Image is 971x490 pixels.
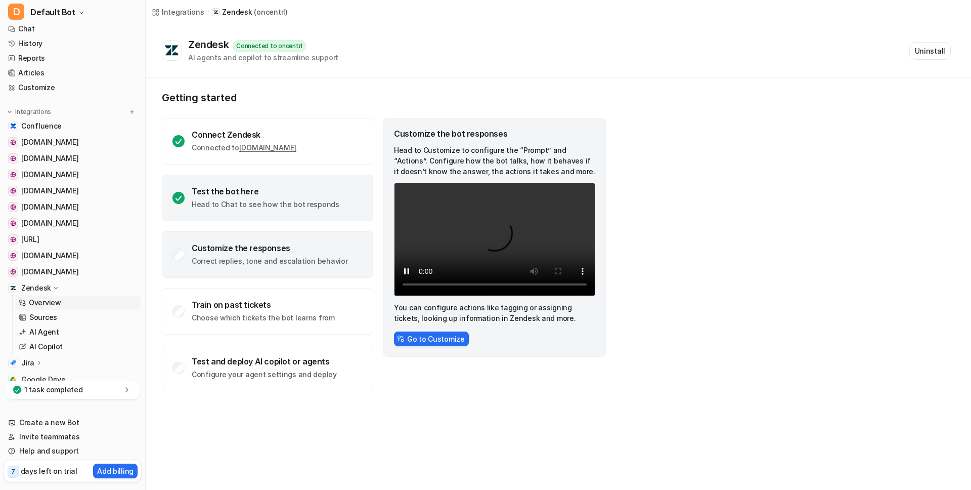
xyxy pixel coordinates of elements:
[10,377,16,383] img: Google Drive
[192,313,335,323] p: Choose which tickets the bot learns from
[4,216,141,230] a: mailtrap.io[DOMAIN_NAME]
[128,108,136,115] img: menu_add.svg
[4,22,141,36] a: Chat
[4,232,141,247] a: dashboard.eesel.ai[URL]
[10,139,16,145] img: mail.google.com
[207,8,209,17] span: /
[4,168,141,182] a: devmgmtapp0-yah.oncentrl.net[DOMAIN_NAME]
[192,186,339,196] div: Test the bot here
[4,80,141,95] a: Customize
[29,312,57,322] p: Sources
[21,170,78,180] span: [DOMAIN_NAME]
[4,249,141,263] a: devmgmt.oncentrl.net[DOMAIN_NAME]
[4,107,54,117] button: Integrations
[4,135,141,149] a: mail.google.com[DOMAIN_NAME]
[21,283,51,293] p: Zendesk
[10,188,16,194] img: www.synthesia.io
[4,66,141,80] a: Articles
[10,360,16,366] img: Jira
[21,153,78,164] span: [DOMAIN_NAME]
[21,218,78,228] span: [DOMAIN_NAME]
[4,416,141,430] a: Create a new Bot
[6,108,13,115] img: expand menu
[21,267,78,277] span: [DOMAIN_NAME]
[10,155,16,161] img: id.atlassian.com
[152,7,204,17] a: Integrations
[21,466,77,476] p: days left on trial
[21,358,34,368] p: Jira
[4,373,141,387] a: Google DriveGoogle Drive
[10,220,16,226] img: mailtrap.io
[21,186,78,196] span: [DOMAIN_NAME]
[4,444,141,458] a: Help and support
[394,183,595,296] video: Your browser does not support the video tag.
[15,296,141,310] a: Overview
[394,129,595,139] div: Customize the bot responses
[97,466,134,476] p: Add billing
[11,467,15,476] p: 7
[4,430,141,444] a: Invite teammates
[212,7,287,17] a: Zendesk(oncentrl)
[21,375,66,385] span: Google Drive
[93,464,138,478] button: Add billing
[192,356,337,366] div: Test and deploy AI copilot or agents
[254,7,287,17] p: ( oncentrl )
[394,302,595,323] p: You can configure actions like tagging or assigning tickets, looking up information in Zendesk an...
[394,332,469,346] button: Go to Customize
[15,340,141,354] a: AI Copilot
[10,204,16,210] img: home.atlassian.com
[29,342,63,352] p: AI Copilot
[188,52,338,63] div: AI agents and copilot to streamline support
[397,335,404,342] img: CstomizeIcon
[10,172,16,178] img: devmgmtapp0-yah.oncentrl.net
[10,253,16,259] img: devmgmt.oncentrl.net
[162,7,204,17] div: Integrations
[10,269,16,275] img: app.sendgrid.com
[222,7,252,17] p: Zendesk
[192,300,335,310] div: Train on past tickets
[10,236,16,242] img: dashboard.eesel.ai
[4,184,141,198] a: www.synthesia.io[DOMAIN_NAME]
[21,137,78,147] span: [DOMAIN_NAME]
[10,285,16,291] img: Zendesk
[192,256,347,266] p: Correct replies, tone and escalation behavior
[4,151,141,166] a: id.atlassian.com[DOMAIN_NAME]
[192,130,296,140] div: Connect Zendesk
[8,4,24,20] span: D
[192,143,296,153] p: Connected to
[21,234,39,244] span: [URL]
[21,202,78,212] span: [DOMAIN_NAME]
[21,121,62,131] span: Confluence
[4,265,141,279] a: app.sendgrid.com[DOMAIN_NAME]
[15,108,51,116] p: Integrations
[192,199,339,210] p: Head to Chat to see how the bot responds
[233,40,306,52] div: Connected to oncentrl
[4,200,141,214] a: home.atlassian.com[DOMAIN_NAME]
[15,310,141,324] a: Sources
[394,145,595,177] p: Head to Customize to configure the “Prompt” and “Actions”. Configure how the bot talks, how it be...
[29,327,59,337] p: AI Agent
[188,38,233,51] div: Zendesk
[30,5,75,19] span: Default Bot
[4,51,141,65] a: Reports
[164,45,180,57] img: Zendesk logo
[192,243,347,253] div: Customize the responses
[162,92,607,104] p: Getting started
[909,42,951,60] button: Uninstall
[192,370,337,380] p: Configure your agent settings and deploy
[15,325,141,339] a: AI Agent
[29,298,61,308] p: Overview
[21,251,78,261] span: [DOMAIN_NAME]
[239,143,296,152] a: [DOMAIN_NAME]
[4,36,141,51] a: History
[4,119,141,133] a: ConfluenceConfluence
[24,385,83,395] p: 1 task completed
[10,123,16,129] img: Confluence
